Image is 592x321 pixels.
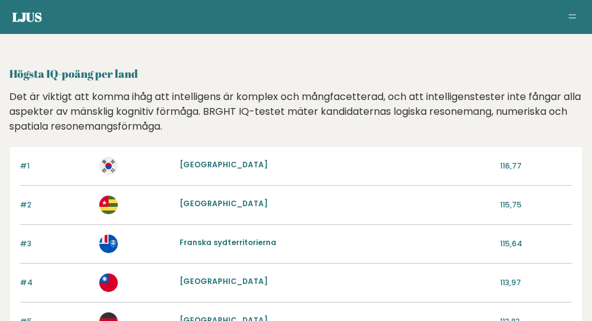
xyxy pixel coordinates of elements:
font: #3 [20,238,31,249]
font: 116,77 [500,160,522,171]
font: 115,75 [500,199,522,210]
a: [GEOGRAPHIC_DATA] [179,198,268,209]
font: #4 [20,277,33,288]
img: tw.svg [99,273,118,292]
font: Högsta IQ-poäng per land [9,66,138,81]
img: tf.svg [99,235,118,253]
img: tg.svg [99,196,118,214]
font: #2 [20,199,31,210]
a: Ljus [12,9,42,25]
button: Växla navigering [565,10,580,25]
img: kr.svg [99,157,118,175]
font: 113,97 [500,277,521,288]
font: 115,64 [500,238,522,249]
font: #1 [20,160,30,171]
font: Det är viktigt att komma ihåg att intelligens är komplex och mångfacetterad, och att intelligenst... [9,90,581,133]
a: [GEOGRAPHIC_DATA] [179,159,268,170]
a: Franska sydterritorierna [179,237,276,248]
a: [GEOGRAPHIC_DATA] [179,276,268,286]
